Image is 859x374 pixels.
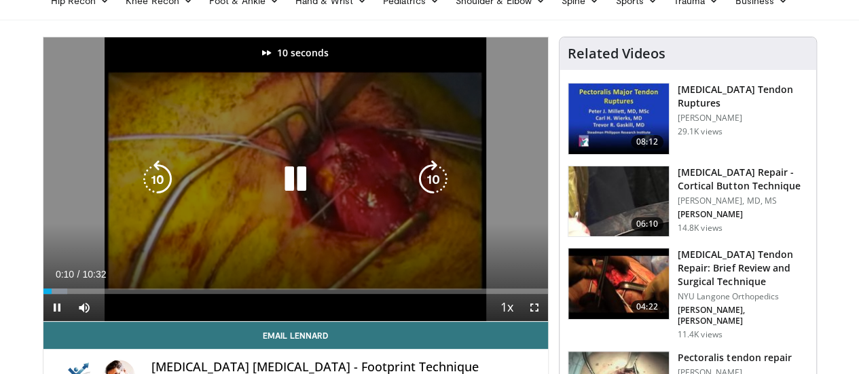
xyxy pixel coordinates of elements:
[521,294,548,321] button: Fullscreen
[678,329,723,340] p: 11.4K views
[678,305,808,326] p: [PERSON_NAME], [PERSON_NAME]
[678,351,792,364] h3: Pectoralis tendon repair
[678,223,723,233] p: 14.8K views
[631,135,663,149] span: 08:12
[494,294,521,321] button: Playback Rate
[568,83,808,155] a: 08:12 [MEDICAL_DATA] Tendon Ruptures [PERSON_NAME] 29.1K views
[568,248,669,319] img: E-HI8y-Omg85H4KX4xMDoxOmdtO40mAx.150x105_q85_crop-smart_upscale.jpg
[82,269,106,280] span: 10:32
[43,294,71,321] button: Pause
[568,166,669,237] img: XzOTlMlQSGUnbGTX4xMDoxOjA4MTsiGN.150x105_q85_crop-smart_upscale.jpg
[56,269,74,280] span: 0:10
[678,195,808,206] p: [PERSON_NAME], MD, MS
[678,166,808,193] h3: [MEDICAL_DATA] Repair - Cortical Button Technique
[277,48,329,58] p: 10 seconds
[77,269,80,280] span: /
[678,248,808,288] h3: [MEDICAL_DATA] Tendon Repair: Brief Review and Surgical Technique
[71,294,98,321] button: Mute
[678,83,808,110] h3: [MEDICAL_DATA] Tendon Ruptures
[43,288,548,294] div: Progress Bar
[43,37,548,322] video-js: Video Player
[43,322,548,349] a: Email Lennard
[568,45,665,62] h4: Related Videos
[678,291,808,302] p: NYU Langone Orthopedics
[568,248,808,340] a: 04:22 [MEDICAL_DATA] Tendon Repair: Brief Review and Surgical Technique NYU Langone Orthopedics [...
[631,300,663,314] span: 04:22
[678,209,808,220] p: [PERSON_NAME]
[568,166,808,238] a: 06:10 [MEDICAL_DATA] Repair - Cortical Button Technique [PERSON_NAME], MD, MS [PERSON_NAME] 14.8K...
[631,217,663,231] span: 06:10
[678,113,808,124] p: [PERSON_NAME]
[678,126,723,137] p: 29.1K views
[568,83,669,154] img: 159936_0000_1.png.150x105_q85_crop-smart_upscale.jpg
